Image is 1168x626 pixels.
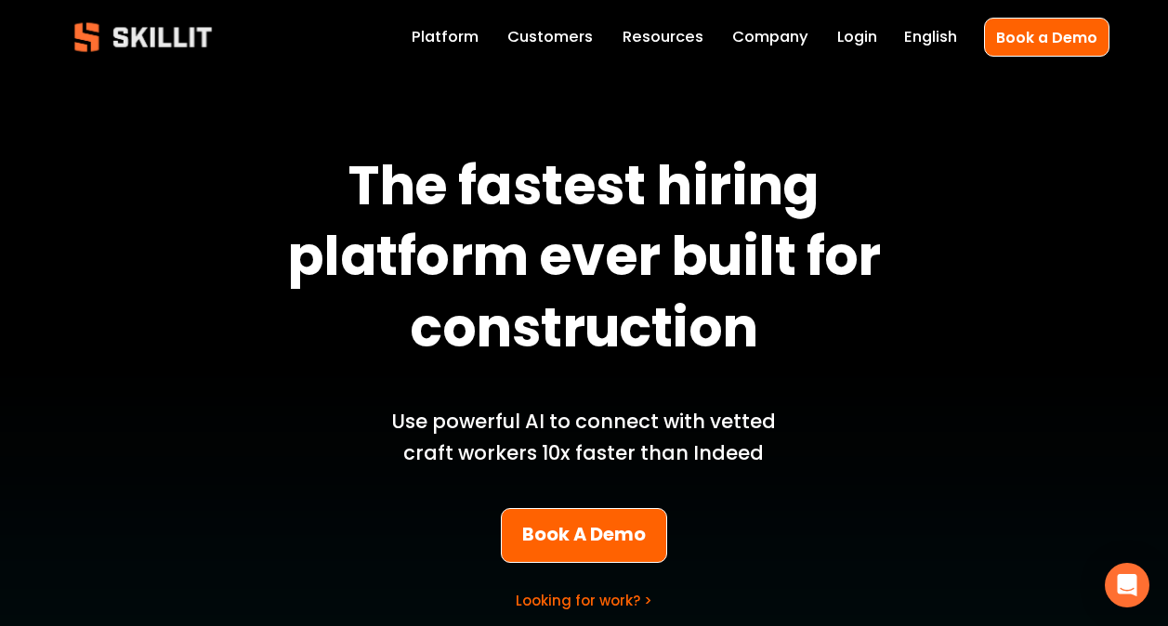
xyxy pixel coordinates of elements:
span: English [904,26,957,49]
div: Open Intercom Messenger [1105,563,1149,607]
a: Looking for work? > [516,591,652,610]
a: Login [837,24,877,50]
a: Book A Demo [501,508,667,564]
p: Use powerful AI to connect with vetted craft workers 10x faster than Indeed [368,406,800,468]
a: Platform [412,24,479,50]
a: Book a Demo [984,18,1109,56]
a: folder dropdown [623,24,703,50]
strong: The fastest hiring platform ever built for construction [287,146,891,379]
img: Skillit [59,9,228,65]
a: Company [732,24,808,50]
span: Resources [623,26,703,49]
div: language picker [904,24,957,50]
a: Customers [507,24,593,50]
